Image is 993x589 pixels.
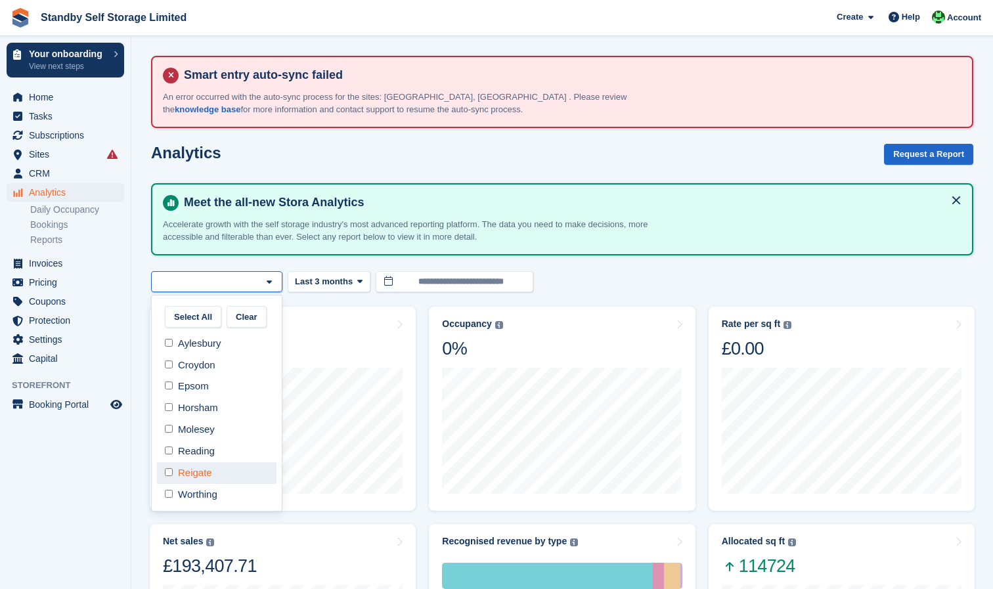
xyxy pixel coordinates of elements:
a: menu [7,330,124,349]
span: Help [902,11,920,24]
a: menu [7,126,124,144]
span: Tasks [29,107,108,125]
button: Last 3 months [288,271,370,293]
img: Michael Walker [932,11,945,24]
button: Select All [165,306,221,328]
span: Subscriptions [29,126,108,144]
img: icon-info-grey-7440780725fd019a000dd9b08b2336e03edf1995a4989e88bcd33f0948082b44.svg [495,321,503,329]
div: Product [680,563,682,589]
div: £193,407.71 [163,555,257,577]
span: Create [837,11,863,24]
span: Invoices [29,254,108,273]
img: icon-info-grey-7440780725fd019a000dd9b08b2336e03edf1995a4989e88bcd33f0948082b44.svg [206,538,214,546]
span: Analytics [29,183,108,202]
div: Reading [157,441,276,462]
a: Standby Self Storage Limited [35,7,192,28]
div: Epsom [157,376,276,397]
a: menu [7,395,124,414]
a: Preview store [108,397,124,412]
a: Reports [30,234,124,246]
span: CRM [29,164,108,183]
span: 114724 [722,555,796,577]
button: Request a Report [884,144,973,165]
div: Protection [653,563,664,589]
div: 0% [442,338,502,360]
img: icon-info-grey-7440780725fd019a000dd9b08b2336e03edf1995a4989e88bcd33f0948082b44.svg [783,321,791,329]
span: Account [947,11,981,24]
button: Clear [227,306,267,328]
a: menu [7,273,124,292]
div: Croydon [157,354,276,376]
a: menu [7,311,124,330]
a: Your onboarding View next steps [7,43,124,77]
div: One-off [664,563,680,589]
div: Allocated sq ft [722,536,785,547]
span: Coupons [29,292,108,311]
div: Horsham [157,397,276,419]
a: menu [7,88,124,106]
div: Storage [442,563,652,589]
span: Home [29,88,108,106]
h2: Analytics [151,144,221,162]
span: Pricing [29,273,108,292]
a: Bookings [30,219,124,231]
a: menu [7,254,124,273]
div: Molesey [157,419,276,441]
div: Aylesbury [157,333,276,355]
a: menu [7,164,124,183]
span: Booking Portal [29,395,108,414]
div: Recognised revenue by type [442,536,567,547]
a: menu [7,292,124,311]
img: icon-info-grey-7440780725fd019a000dd9b08b2336e03edf1995a4989e88bcd33f0948082b44.svg [570,538,578,546]
a: menu [7,145,124,164]
p: View next steps [29,60,107,72]
i: Smart entry sync failures have occurred [107,149,118,160]
div: Rate per sq ft [722,318,780,330]
p: Accelerate growth with the self storage industry's most advanced reporting platform. The data you... [163,218,655,244]
h4: Meet the all-new Stora Analytics [179,195,961,210]
p: Your onboarding [29,49,107,58]
div: Reigate [157,462,276,484]
span: Protection [29,311,108,330]
div: Net sales [163,536,203,547]
a: menu [7,107,124,125]
span: Sites [29,145,108,164]
a: Daily Occupancy [30,204,124,216]
h4: Smart entry auto-sync failed [179,68,961,83]
a: menu [7,349,124,368]
span: Capital [29,349,108,368]
span: Storefront [12,379,131,392]
div: £0.00 [722,338,791,360]
a: menu [7,183,124,202]
img: stora-icon-8386f47178a22dfd0bd8f6a31ec36ba5ce8667c1dd55bd0f319d3a0aa187defe.svg [11,8,30,28]
div: Worthing [157,484,276,506]
span: Last 3 months [295,275,353,288]
p: An error occurred with the auto-sync process for the sites: [GEOGRAPHIC_DATA], [GEOGRAPHIC_DATA] ... [163,91,655,116]
div: Occupancy [442,318,491,330]
span: Settings [29,330,108,349]
a: knowledge base [175,104,240,114]
img: icon-info-grey-7440780725fd019a000dd9b08b2336e03edf1995a4989e88bcd33f0948082b44.svg [788,538,796,546]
